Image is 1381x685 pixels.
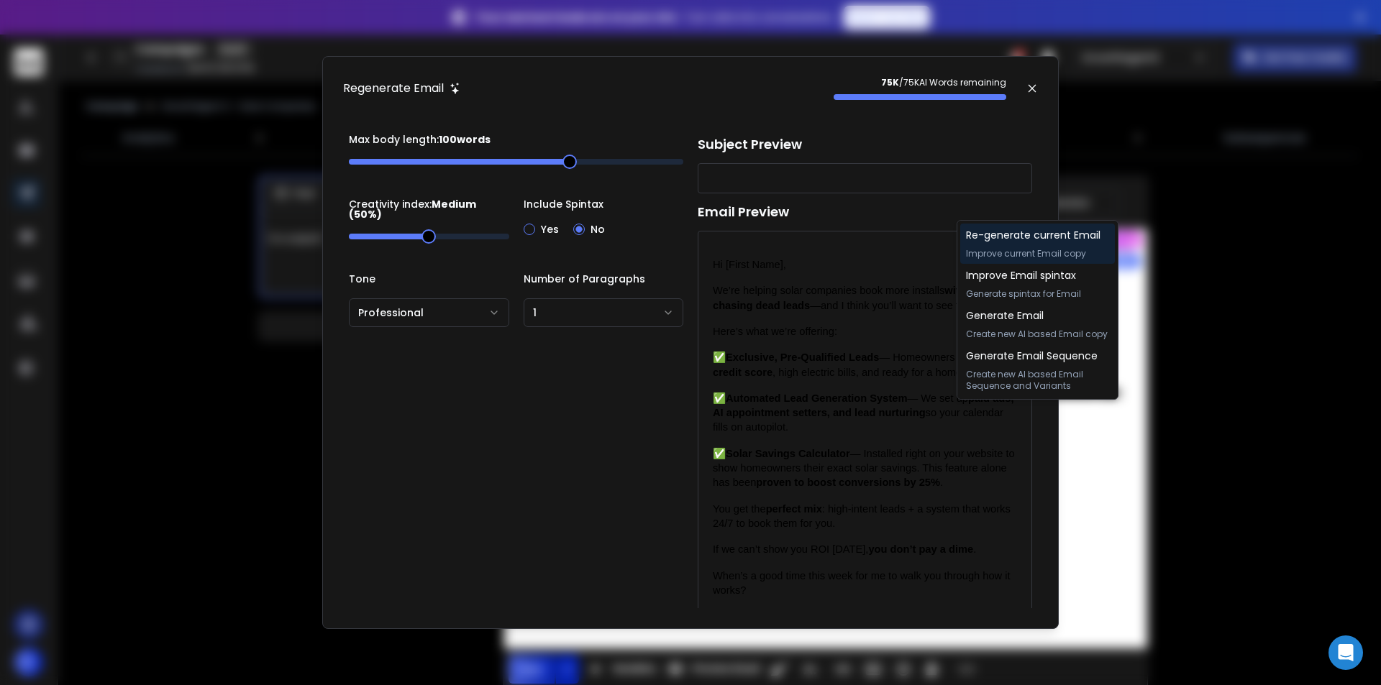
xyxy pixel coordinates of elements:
span: —and I think you’ll want to see this. [810,300,975,311]
label: Max body length: [349,134,683,144]
span: If we can’t show you ROI [DATE], [713,543,868,555]
button: Professional [349,298,509,327]
span: proven to boost conversions by 25% [756,477,940,488]
h1: Subject Preview [698,134,1032,155]
strong: 75K [881,76,899,88]
span: : high-intent leads + a system that works 24/7 to book them for you. [713,503,1013,529]
span: perfect mix [766,503,822,515]
strong: 100 words [439,132,491,147]
span: Automated Lead Generation System [726,392,907,404]
h1: Regenerate Email [343,80,444,97]
span: ✅ [713,351,726,363]
div: Open Intercom Messenger [1328,635,1363,670]
label: Tone [349,274,509,284]
p: Generate spintax for Email [966,288,1081,300]
label: No [591,224,605,234]
label: Yes [541,224,559,234]
span: 650+ credit score [713,351,1006,377]
p: Create new AI based Email Sequence and Variants [966,369,1109,392]
span: ✅ [713,392,726,404]
strong: Medium (50%) [349,197,478,221]
span: ✅ [713,448,726,459]
span: you don’t pay a dime [868,543,973,555]
span: We’re helping solar companies book more installs [713,285,944,296]
span: . [940,477,943,488]
label: Include Spintax [524,199,684,209]
span: Solar Savings Calculator [726,448,850,459]
p: Improve current Email copy [966,248,1100,259]
h1: Generate Email Sequence [966,349,1109,363]
h1: Email Preview [698,202,1032,222]
span: Hi [First Name], [713,259,786,270]
h1: Improve Email spintax [966,268,1081,282]
span: — We set up [907,392,967,404]
h1: Re-generate current Email [966,228,1100,242]
span: When’s a good time this week for me to walk you through how it works? [713,570,1013,596]
span: Here’s what we’re offering: [713,326,837,337]
label: Number of Paragraphs [524,274,684,284]
span: — Homeowners only, [879,351,979,363]
span: without chasing dead leads [713,285,985,311]
span: . [973,543,976,555]
label: Creativity index: [349,199,509,219]
p: Create new AI based Email copy [966,328,1108,340]
span: Exclusive, Pre-Qualified Leads [726,351,879,363]
span: — Installed right on your website to show homeowners their exact solar savings. This feature alon... [713,448,1018,489]
span: , high electric bills, and ready for a home inspection. [772,367,1015,378]
button: 1 [524,298,684,327]
span: You get the [713,503,766,515]
p: / 75K AI Words remaining [834,77,1006,88]
h1: Generate Email [966,308,1108,323]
